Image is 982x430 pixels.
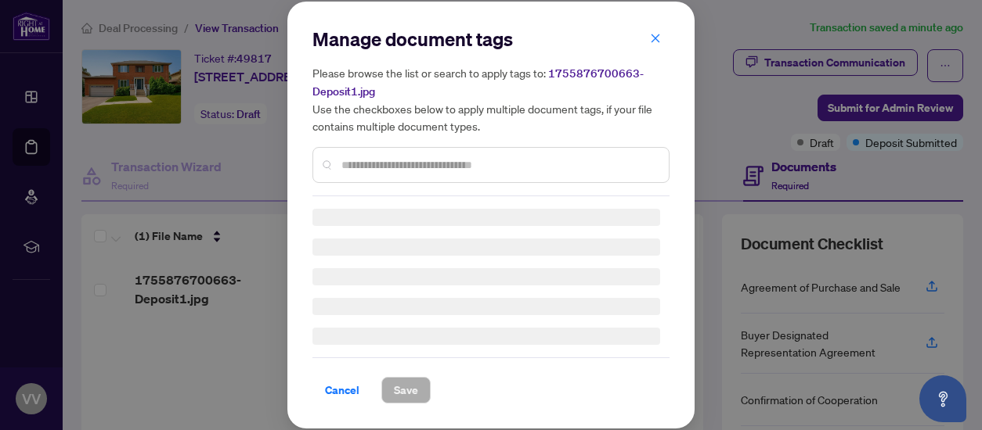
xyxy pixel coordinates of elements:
span: close [650,33,661,44]
span: Cancel [325,378,359,403]
button: Save [381,377,431,403]
button: Open asap [919,375,966,422]
h2: Manage document tags [312,27,670,52]
button: Cancel [312,377,372,403]
h5: Please browse the list or search to apply tags to: Use the checkboxes below to apply multiple doc... [312,64,670,134]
